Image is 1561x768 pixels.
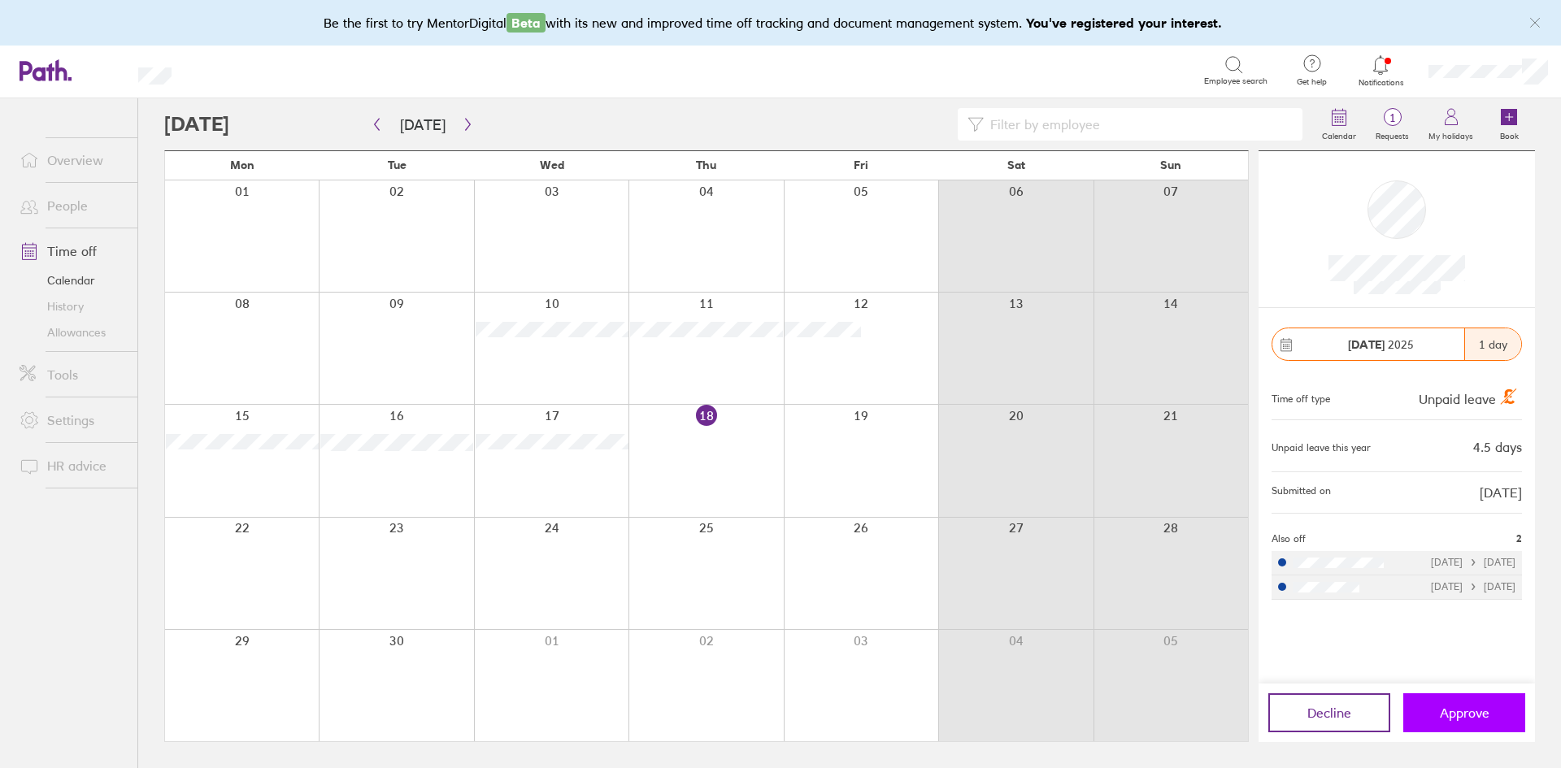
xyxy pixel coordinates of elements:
[1204,76,1267,86] span: Employee search
[1268,693,1390,732] button: Decline
[507,13,546,33] span: Beta
[1419,127,1483,141] label: My holidays
[540,158,564,171] span: Wed
[1354,54,1407,88] a: Notifications
[324,13,1238,33] div: Be the first to try MentorDigital with its new and improved time off tracking and document manage...
[1272,485,1331,500] span: Submitted on
[1348,337,1385,352] strong: [DATE]
[1312,98,1366,150] a: Calendar
[1307,705,1351,720] span: Decline
[388,158,407,171] span: Tue
[1272,387,1330,406] div: Time off type
[7,267,137,293] a: Calendar
[1419,391,1496,407] span: Unpaid leave
[1354,78,1407,88] span: Notifications
[1403,693,1525,732] button: Approve
[1431,581,1515,592] div: [DATE] [DATE]
[854,158,868,171] span: Fri
[1366,127,1419,141] label: Requests
[1516,533,1522,545] span: 2
[1480,485,1522,500] span: [DATE]
[7,235,137,267] a: Time off
[215,63,257,77] div: Search
[1366,98,1419,150] a: 1Requests
[7,449,137,482] a: HR advice
[1272,442,1371,453] div: Unpaid leave this year
[1160,158,1181,171] span: Sun
[1464,328,1521,360] div: 1 day
[7,404,137,436] a: Settings
[7,293,137,319] a: History
[1285,77,1338,87] span: Get help
[1419,98,1483,150] a: My holidays
[7,189,137,222] a: People
[1348,338,1414,351] span: 2025
[1007,158,1025,171] span: Sat
[1431,557,1515,568] div: [DATE] [DATE]
[230,158,254,171] span: Mon
[387,111,459,138] button: [DATE]
[1473,440,1522,454] div: 4.5 days
[1490,127,1528,141] label: Book
[696,158,716,171] span: Thu
[7,358,137,391] a: Tools
[1272,533,1306,545] span: Also off
[1483,98,1535,150] a: Book
[7,319,137,345] a: Allowances
[1440,705,1489,720] span: Approve
[7,144,137,176] a: Overview
[984,109,1293,140] input: Filter by employee
[1366,111,1419,124] span: 1
[1026,15,1222,31] b: You've registered your interest.
[1312,127,1366,141] label: Calendar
